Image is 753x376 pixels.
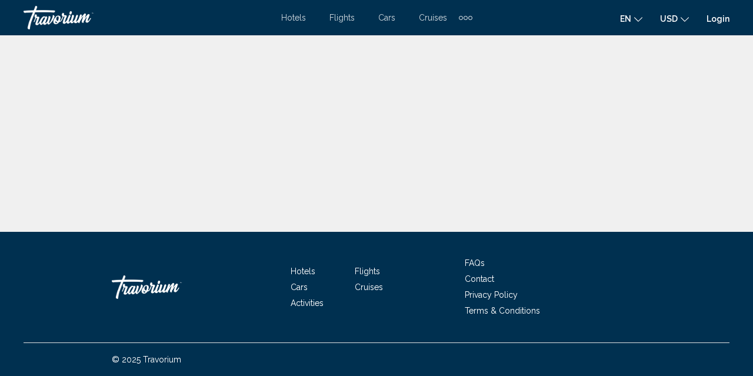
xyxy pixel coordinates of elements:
[355,282,383,292] a: Cruises
[465,306,540,315] a: Terms & Conditions
[329,13,355,22] a: Flights
[112,269,229,305] a: Travorium
[291,298,324,308] a: Activities
[281,13,306,22] a: Hotels
[465,290,518,300] a: Privacy Policy
[419,13,447,22] a: Cruises
[620,10,642,27] button: Change language
[660,10,689,27] button: Change currency
[378,13,395,22] a: Cars
[291,282,308,292] a: Cars
[291,267,315,276] a: Hotels
[112,355,181,364] span: © 2025 Travorium
[355,267,380,276] a: Flights
[620,14,631,24] span: en
[707,14,729,24] a: Login
[465,258,485,268] a: FAQs
[24,6,269,29] a: Travorium
[660,14,678,24] span: USD
[465,274,494,284] a: Contact
[459,8,472,27] button: Extra navigation items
